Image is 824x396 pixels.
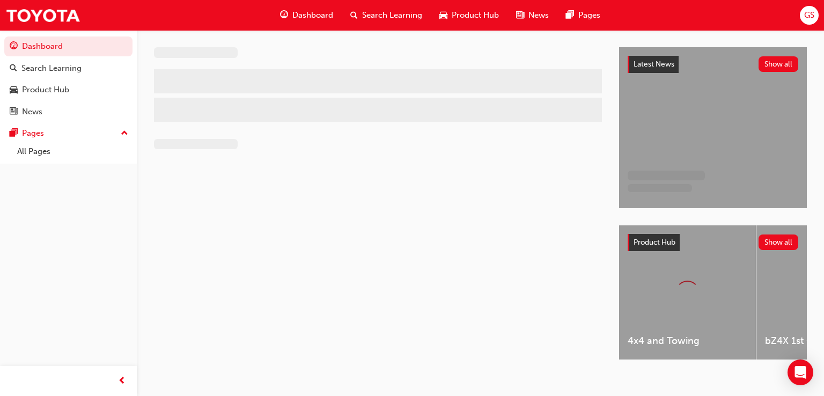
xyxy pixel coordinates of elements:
span: car-icon [10,85,18,95]
a: guage-iconDashboard [271,4,342,26]
a: Search Learning [4,58,133,78]
a: Product Hub [4,80,133,100]
div: Search Learning [21,62,82,75]
span: Product Hub [452,9,499,21]
span: pages-icon [566,9,574,22]
a: pages-iconPages [557,4,609,26]
span: Product Hub [634,238,675,247]
a: news-iconNews [507,4,557,26]
a: Latest NewsShow all [628,56,798,73]
span: prev-icon [118,375,126,388]
button: Show all [759,234,799,250]
img: Trak [5,3,80,27]
a: Product HubShow all [628,234,798,251]
div: News [22,106,42,118]
span: guage-icon [280,9,288,22]
a: search-iconSearch Learning [342,4,431,26]
div: Open Intercom Messenger [788,360,813,385]
span: Dashboard [292,9,333,21]
span: pages-icon [10,129,18,138]
a: 4x4 and Towing [619,225,756,360]
span: Pages [578,9,600,21]
span: GS [804,9,814,21]
span: Latest News [634,60,674,69]
span: News [528,9,549,21]
button: Show all [759,56,799,72]
span: Search Learning [362,9,422,21]
span: 4x4 and Towing [628,335,747,347]
span: guage-icon [10,42,18,52]
a: Dashboard [4,36,133,56]
span: news-icon [10,107,18,117]
span: car-icon [439,9,447,22]
span: search-icon [350,9,358,22]
a: News [4,102,133,122]
div: Pages [22,127,44,140]
button: GS [800,6,819,25]
span: up-icon [121,127,128,141]
div: Product Hub [22,84,69,96]
button: Pages [4,123,133,143]
span: search-icon [10,64,17,74]
a: car-iconProduct Hub [431,4,507,26]
a: All Pages [13,143,133,160]
span: news-icon [516,9,524,22]
button: DashboardSearch LearningProduct HubNews [4,34,133,123]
